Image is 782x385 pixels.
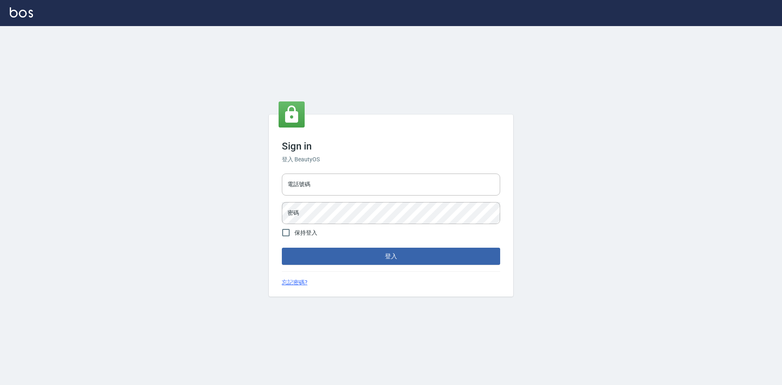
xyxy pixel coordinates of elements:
h3: Sign in [282,141,500,152]
h6: 登入 BeautyOS [282,155,500,164]
img: Logo [10,7,33,18]
button: 登入 [282,248,500,265]
a: 忘記密碼? [282,278,308,287]
span: 保持登入 [294,229,317,237]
